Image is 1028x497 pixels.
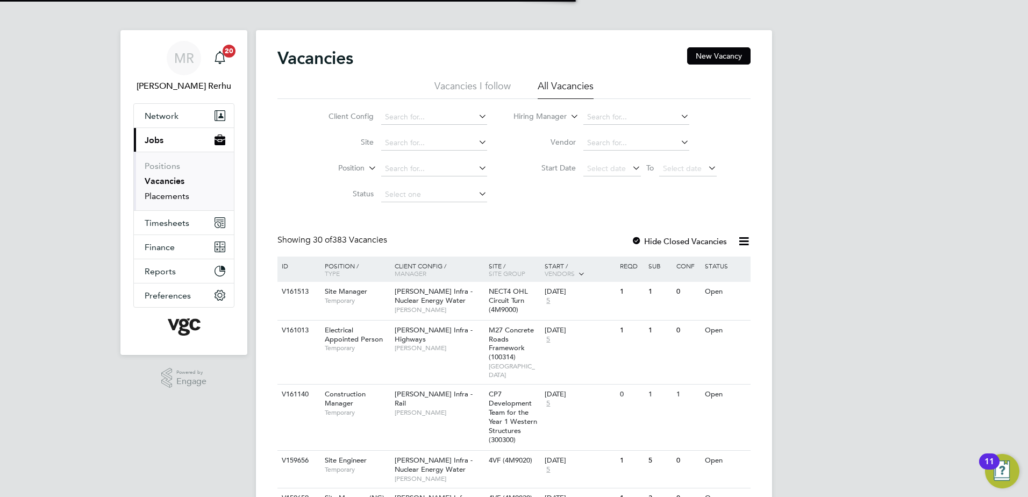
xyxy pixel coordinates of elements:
a: MR[PERSON_NAME] Rerhu [133,41,234,93]
input: Search for... [583,110,689,125]
a: Positions [145,161,180,171]
div: V161513 [279,282,317,302]
span: CP7 Development Team for the Year 1 Western Structures (300300) [489,389,537,444]
button: Preferences [134,283,234,307]
span: [PERSON_NAME] [395,408,483,417]
span: Site Engineer [325,456,367,465]
span: To [643,161,657,175]
label: Vendor [514,137,576,147]
div: 1 [646,385,674,404]
div: [DATE] [545,456,615,465]
button: Finance [134,235,234,259]
span: NECT4 OHL Circuit Turn (4M9000) [489,287,528,314]
div: 0 [674,282,702,302]
div: 1 [617,282,645,302]
div: 1 [646,282,674,302]
input: Search for... [381,110,487,125]
span: Temporary [325,296,389,305]
span: [PERSON_NAME] Infra - Highways [395,325,473,344]
span: Temporary [325,344,389,352]
label: Site [312,137,374,147]
input: Select one [381,187,487,202]
div: [DATE] [545,326,615,335]
span: [PERSON_NAME] [395,306,483,314]
div: 0 [674,451,702,471]
span: Finance [145,242,175,252]
a: Vacancies [145,176,184,186]
span: Construction Manager [325,389,366,408]
div: 11 [984,461,994,475]
span: Reports [145,266,176,276]
button: Network [134,104,234,127]
input: Search for... [583,136,689,151]
button: Open Resource Center, 11 new notifications [985,454,1019,488]
div: Reqd [617,257,645,275]
input: Search for... [381,161,487,176]
span: Type [325,269,340,278]
span: 5 [545,399,552,408]
span: Site Group [489,269,525,278]
div: Open [702,321,749,340]
span: 20 [223,45,235,58]
input: Search for... [381,136,487,151]
div: V159656 [279,451,317,471]
li: Vacancies I follow [434,80,511,99]
span: Timesheets [145,218,189,228]
label: Position [303,163,365,174]
div: 1 [674,385,702,404]
div: Position / [317,257,392,282]
button: New Vacancy [687,47,751,65]
button: Reports [134,259,234,283]
div: Open [702,451,749,471]
span: Engage [176,377,206,386]
li: All Vacancies [538,80,594,99]
div: 0 [617,385,645,404]
div: Open [702,282,749,302]
span: Vendors [545,269,575,278]
span: Temporary [325,465,389,474]
span: Manager [395,269,426,278]
div: Start / [542,257,617,283]
div: ID [279,257,317,275]
span: Powered by [176,368,206,377]
span: Temporary [325,408,389,417]
div: 1 [617,321,645,340]
span: [PERSON_NAME] [395,344,483,352]
span: 5 [545,335,552,344]
div: Client Config / [392,257,486,282]
span: [PERSON_NAME] [395,474,483,483]
div: [DATE] [545,287,615,296]
a: Placements [145,191,189,201]
span: Select date [663,164,702,173]
div: [DATE] [545,390,615,399]
label: Hide Closed Vacancies [631,236,727,246]
span: 5 [545,296,552,306]
button: Jobs [134,128,234,152]
div: 0 [674,321,702,340]
nav: Main navigation [120,30,247,355]
div: V161013 [279,321,317,340]
span: [PERSON_NAME] Infra - Nuclear Energy Water [395,456,473,474]
img: vgcgroup-logo-retina.png [168,318,201,336]
div: Jobs [134,152,234,210]
div: Site / [486,257,542,282]
span: Select date [587,164,626,173]
span: 5 [545,465,552,474]
a: Powered byEngage [161,368,207,388]
span: Electrical Appointed Person [325,325,383,344]
span: Site Manager [325,287,367,296]
a: 20 [209,41,231,75]
span: Manpreet Rerhu [133,80,234,93]
span: [GEOGRAPHIC_DATA] [489,362,540,379]
h2: Vacancies [277,47,353,69]
label: Status [312,189,374,198]
div: Conf [674,257,702,275]
span: 4VF (4M9020) [489,456,532,465]
span: Jobs [145,135,163,145]
div: 5 [646,451,674,471]
span: [PERSON_NAME] Infra - Rail [395,389,473,408]
span: Preferences [145,290,191,301]
div: V161140 [279,385,317,404]
div: 1 [646,321,674,340]
span: 383 Vacancies [313,235,387,245]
